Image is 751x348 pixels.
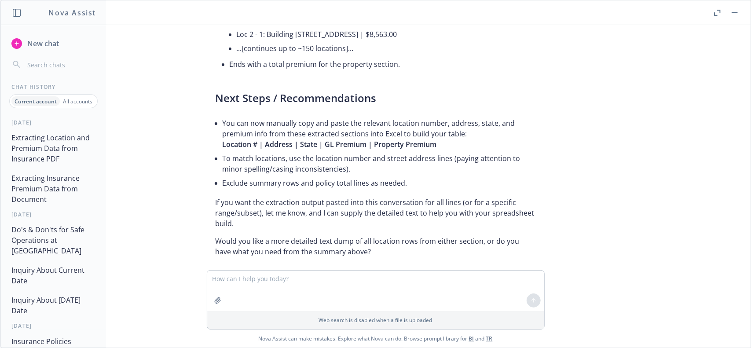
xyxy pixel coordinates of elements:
li: Ends with a total premium for the property section. [230,57,536,71]
button: Extracting Insurance Premium Data from Document [8,170,99,207]
p: Would you like a more detailed text dump of all location rows from either section, or do you have... [216,236,536,257]
div: [DATE] [1,211,106,218]
div: Chat History [1,83,106,91]
li: To match locations, use the location number and street address lines (paying attention to minor s... [223,151,536,176]
div: [DATE] [1,322,106,330]
li: Example extracted rows: [230,1,536,57]
li: Loc 2 - 1: Building [STREET_ADDRESS] | $8,563.00 [237,27,536,41]
span: Nova Assist can make mistakes. Explore what Nova can do: Browse prompt library for and [4,330,747,348]
span: New chat [26,38,59,49]
li: Exclude summary rows and policy total lines as needed. [223,176,536,190]
h3: Next Steps / Recommendations [216,91,536,106]
p: If you want the extraction output pasted into this conversation for all lines (or for a specific ... [216,197,536,229]
a: BI [469,335,474,342]
div: [DATE] [1,119,106,126]
p: Current account [15,98,57,105]
input: Search chats [26,59,95,71]
p: All accounts [63,98,92,105]
button: Extracting Location and Premium Data from Insurance PDF [8,130,99,167]
button: New chat [8,36,99,51]
button: Do's & Don'ts for Safe Operations at [GEOGRAPHIC_DATA] [8,222,99,259]
h1: Nova Assist [48,7,96,18]
button: Inquiry About [DATE] Date [8,292,99,319]
span: Location # | Address | State | GL Premium | Property Premium [223,139,437,149]
p: Web search is disabled when a file is uploaded [212,316,539,324]
a: TR [486,335,493,342]
li: You can now manually copy and paste the relevant location number, address, state, and premium inf... [223,116,536,151]
li: ...[continues up to ~150 locations]... [237,41,536,55]
button: Inquiry About Current Date [8,262,99,289]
